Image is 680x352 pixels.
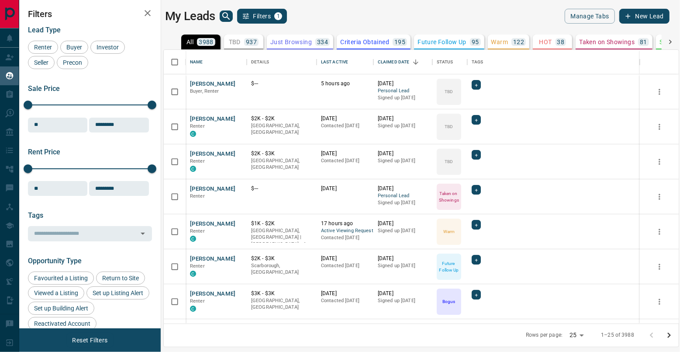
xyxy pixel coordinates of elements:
[321,50,348,74] div: Last Active
[566,329,587,342] div: 25
[378,262,428,269] p: Signed up [DATE]
[653,85,666,98] button: more
[190,228,205,234] span: Renter
[190,220,236,228] button: [PERSON_NAME]
[472,80,481,90] div: +
[190,80,236,88] button: [PERSON_NAME]
[321,234,369,241] p: Contacted [DATE]
[190,263,205,269] span: Renter
[28,26,61,34] span: Lead Type
[653,190,666,203] button: more
[653,295,666,308] button: more
[28,56,55,69] div: Seller
[491,39,508,45] p: Warm
[246,39,257,45] p: 937
[472,115,481,125] div: +
[378,157,428,164] p: Signed up [DATE]
[321,80,369,87] p: 5 hours ago
[378,255,428,262] p: [DATE]
[378,50,410,74] div: Claimed Date
[28,148,60,156] span: Rent Price
[579,39,635,45] p: Taken on Showings
[96,272,145,285] div: Return to Site
[247,50,317,74] div: Details
[251,262,312,276] p: Scarborough, [GEOGRAPHIC_DATA]
[28,41,58,54] div: Renter
[653,260,666,273] button: more
[438,260,460,273] p: Future Follow Up
[251,290,312,297] p: $3K - $3K
[442,298,455,305] p: Bogus
[437,50,453,74] div: Status
[190,290,236,298] button: [PERSON_NAME]
[190,236,196,242] div: condos.ca
[653,155,666,168] button: more
[472,39,479,45] p: 95
[445,88,453,95] p: TBD
[251,255,312,262] p: $2K - $3K
[539,39,552,45] p: HOT
[565,9,614,24] button: Manage Tabs
[653,225,666,238] button: more
[31,275,91,282] span: Favourited a Listing
[28,211,43,220] span: Tags
[513,39,524,45] p: 122
[321,150,369,157] p: [DATE]
[378,150,428,157] p: [DATE]
[251,122,312,136] p: [GEOGRAPHIC_DATA], [GEOGRAPHIC_DATA]
[394,39,405,45] p: 195
[321,122,369,129] p: Contacted [DATE]
[31,44,55,51] span: Renter
[28,317,97,330] div: Reactivated Account
[378,199,428,206] p: Signed up [DATE]
[251,220,312,227] p: $1K - $2K
[31,305,91,312] span: Set up Building Alert
[443,228,455,235] p: Warm
[99,275,142,282] span: Return to Site
[373,50,432,74] div: Claimed Date
[321,220,369,227] p: 17 hours ago
[90,41,125,54] div: Investor
[321,227,369,235] span: Active Viewing Request
[660,327,678,344] button: Go to next page
[190,131,196,137] div: condos.ca
[251,185,312,192] p: $---
[321,115,369,122] p: [DATE]
[467,50,640,74] div: Tags
[653,120,666,133] button: more
[321,255,369,262] p: [DATE]
[378,80,428,87] p: [DATE]
[31,289,81,296] span: Viewed a Listing
[472,255,481,265] div: +
[28,84,60,93] span: Sale Price
[251,80,312,87] p: $---
[229,39,241,45] p: TBD
[475,115,478,124] span: +
[472,185,481,195] div: +
[251,115,312,122] p: $2K - $2K
[378,115,428,122] p: [DATE]
[93,44,122,51] span: Investor
[640,39,647,45] p: 81
[321,290,369,297] p: [DATE]
[60,41,88,54] div: Buyer
[275,13,281,19] span: 1
[237,9,287,24] button: Filters1
[190,50,203,74] div: Name
[475,255,478,264] span: +
[251,150,312,157] p: $2K - $3K
[378,94,428,101] p: Signed up [DATE]
[557,39,565,45] p: 38
[438,190,460,203] p: Taken on Showings
[378,297,428,304] p: Signed up [DATE]
[165,9,215,23] h1: My Leads
[321,185,369,192] p: [DATE]
[186,50,247,74] div: Name
[137,227,149,240] button: Open
[317,39,328,45] p: 334
[317,50,373,74] div: Last Active
[270,39,312,45] p: Just Browsing
[190,123,205,129] span: Renter
[445,158,453,165] p: TBD
[472,150,481,160] div: +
